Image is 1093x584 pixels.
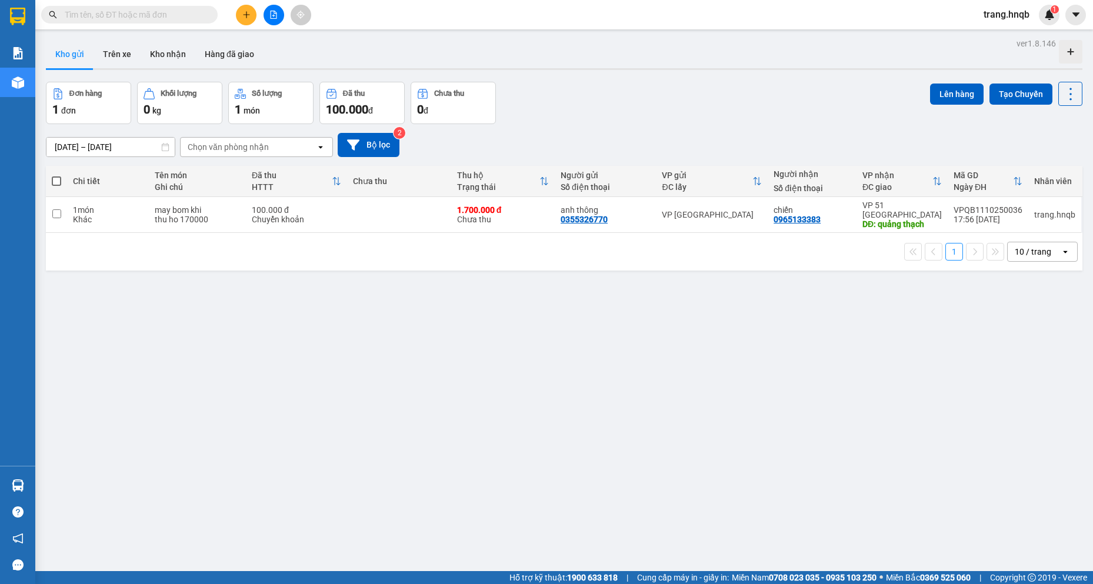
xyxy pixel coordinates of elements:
[948,166,1028,197] th: Toggle SortBy
[73,205,143,215] div: 1 món
[296,11,305,19] span: aim
[417,102,424,116] span: 0
[1059,40,1082,64] div: Tạo kho hàng mới
[989,84,1052,105] button: Tạo Chuyến
[94,40,141,68] button: Trên xe
[424,106,428,115] span: đ
[1044,9,1055,20] img: icon-new-feature
[862,201,942,219] div: VP 51 [GEOGRAPHIC_DATA]
[662,182,752,192] div: ĐC lấy
[862,171,932,180] div: VP nhận
[137,82,222,124] button: Khối lượng0kg
[637,571,729,584] span: Cung cấp máy in - giấy in:
[69,89,102,98] div: Đơn hàng
[188,141,269,153] div: Chọn văn phòng nhận
[12,479,24,492] img: warehouse-icon
[954,205,1022,215] div: VPQB1110250036
[235,102,241,116] span: 1
[46,138,175,156] input: Select a date range.
[353,176,445,186] div: Chưa thu
[1061,247,1070,256] svg: open
[338,133,399,157] button: Bộ lọc
[451,166,555,197] th: Toggle SortBy
[252,215,341,224] div: Chuyển khoản
[509,571,618,584] span: Hỗ trợ kỹ thuật:
[411,82,496,124] button: Chưa thu0đ
[1065,5,1086,25] button: caret-down
[12,533,24,544] span: notification
[236,5,256,25] button: plus
[252,89,282,98] div: Số lượng
[244,106,260,115] span: món
[155,215,240,224] div: thu ho 170000
[12,506,24,518] span: question-circle
[73,215,143,224] div: Khác
[161,89,196,98] div: Khối lượng
[246,166,347,197] th: Toggle SortBy
[974,7,1039,22] span: trang.hnqb
[144,102,150,116] span: 0
[769,573,877,582] strong: 0708 023 035 - 0935 103 250
[252,171,332,180] div: Đã thu
[979,571,981,584] span: |
[10,8,25,25] img: logo-vxr
[228,82,314,124] button: Số lượng1món
[627,571,628,584] span: |
[368,106,373,115] span: đ
[195,40,264,68] button: Hàng đã giao
[662,171,752,180] div: VP gửi
[732,571,877,584] span: Miền Nam
[954,215,1022,224] div: 17:56 [DATE]
[65,8,204,21] input: Tìm tên, số ĐT hoặc mã đơn
[457,205,549,224] div: Chưa thu
[774,215,821,224] div: 0965133383
[774,205,851,215] div: chiến
[862,219,942,229] div: DĐ: quảng thạch
[152,106,161,115] span: kg
[656,166,768,197] th: Toggle SortBy
[1015,246,1051,258] div: 10 / trang
[394,127,405,139] sup: 2
[954,171,1013,180] div: Mã GD
[46,40,94,68] button: Kho gửi
[49,11,57,19] span: search
[561,215,608,224] div: 0355326770
[291,5,311,25] button: aim
[52,102,59,116] span: 1
[12,559,24,570] span: message
[561,182,650,192] div: Số điện thoại
[1071,9,1081,20] span: caret-down
[954,182,1013,192] div: Ngày ĐH
[343,89,365,98] div: Đã thu
[155,171,240,180] div: Tên món
[945,243,963,261] button: 1
[1034,210,1075,219] div: trang.hnqb
[457,205,549,215] div: 1.700.000 đ
[61,106,76,115] span: đơn
[12,76,24,89] img: warehouse-icon
[457,182,539,192] div: Trạng thái
[561,205,650,215] div: anh thông
[242,11,251,19] span: plus
[316,142,325,152] svg: open
[1051,5,1059,14] sup: 1
[886,571,971,584] span: Miền Bắc
[269,11,278,19] span: file-add
[1028,573,1036,582] span: copyright
[264,5,284,25] button: file-add
[12,47,24,59] img: solution-icon
[774,183,851,193] div: Số điện thoại
[561,171,650,180] div: Người gửi
[46,82,131,124] button: Đơn hàng1đơn
[252,205,341,215] div: 100.000 đ
[319,82,405,124] button: Đã thu100.000đ
[1017,37,1056,50] div: ver 1.8.146
[774,169,851,179] div: Người nhận
[1052,5,1057,14] span: 1
[662,210,762,219] div: VP [GEOGRAPHIC_DATA]
[567,573,618,582] strong: 1900 633 818
[930,84,984,105] button: Lên hàng
[155,182,240,192] div: Ghi chú
[879,575,883,580] span: ⚪️
[252,182,332,192] div: HTTT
